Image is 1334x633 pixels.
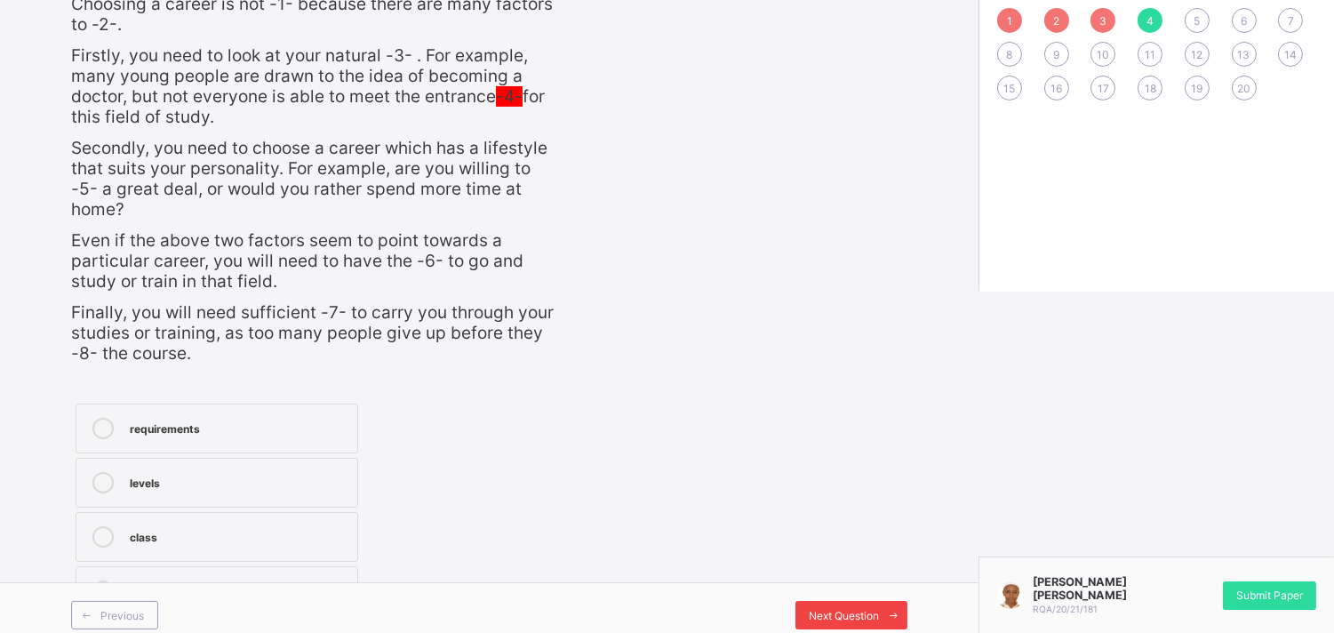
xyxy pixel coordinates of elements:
span: RQA/20/21/181 [1033,604,1098,614]
span: 12 [1191,48,1202,61]
span: 6 [1241,14,1247,28]
span: Even if the above two factors seem to point towards a particular career, you will need to have th... [71,230,523,292]
span: 5 [1194,14,1200,28]
span: 13 [1238,48,1250,61]
span: 1 [1007,14,1012,28]
span: Secondly, you need to choose a career which has a lifestyle that suits your personality. For exam... [71,138,547,220]
span: 14 [1284,48,1297,61]
span: 3 [1099,14,1106,28]
span: 17 [1098,82,1109,95]
div: class [130,526,348,544]
span: 7 [1288,14,1294,28]
span: 4 [1146,14,1154,28]
span: Submit Paper [1236,589,1303,602]
div: levels [130,472,348,490]
span: 15 [1004,82,1016,95]
span: 10 [1097,48,1109,61]
div: requirements [130,418,348,436]
span: Firstly, you need to look at your natural -3- . For example, many young people are drawn to the i... [71,45,545,127]
span: 18 [1145,82,1156,95]
span: Finally, you will need sufficient -7- to carry you through your studies or training, as too many ... [71,302,554,364]
span: 8 [1007,48,1013,61]
span: 11 [1145,48,1155,61]
span: [PERSON_NAME] [PERSON_NAME] [1033,575,1157,602]
span: -4- [496,86,523,107]
div: results [130,581,348,598]
span: Next Question [809,609,879,622]
span: Previous [100,609,144,622]
span: 2 [1053,14,1059,28]
span: 20 [1237,82,1250,95]
span: 16 [1050,82,1062,95]
span: 9 [1053,48,1059,61]
span: 19 [1191,82,1202,95]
